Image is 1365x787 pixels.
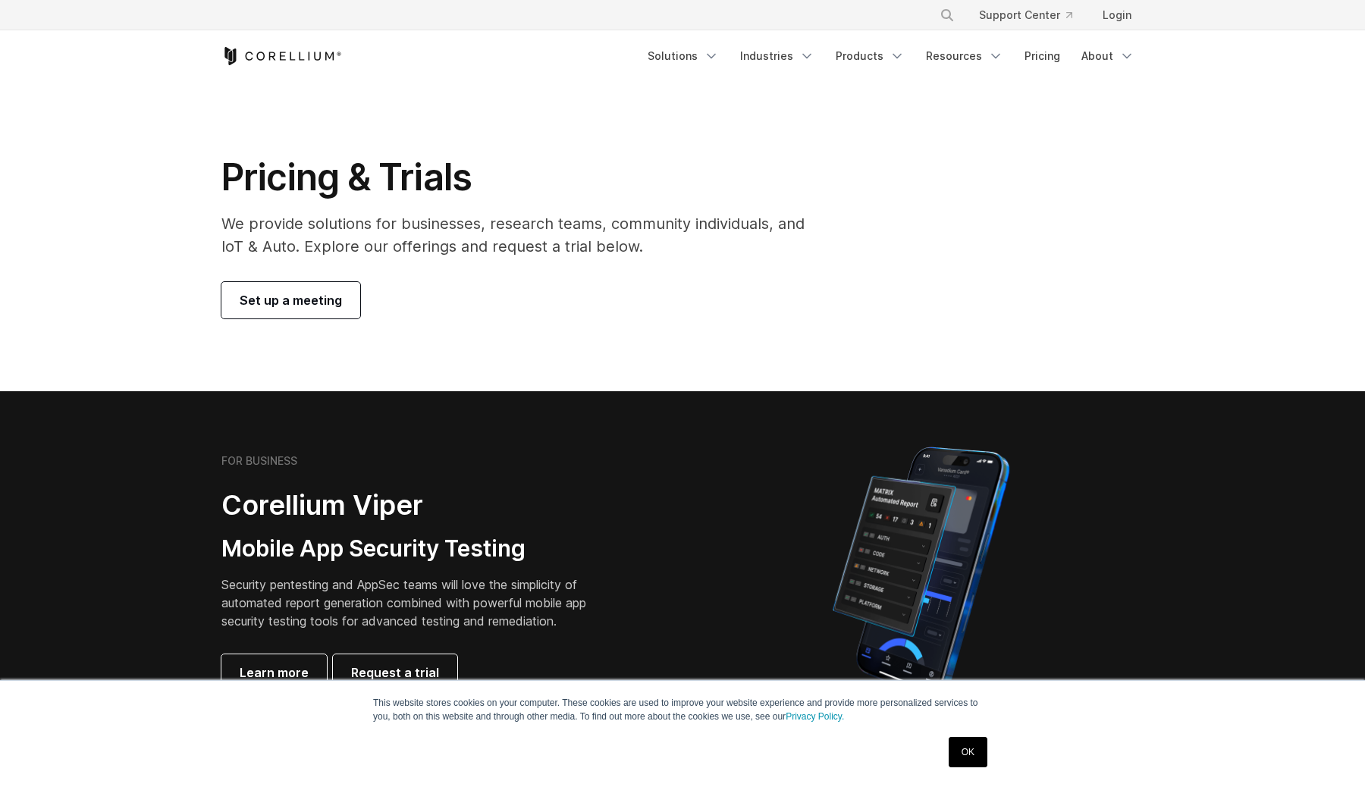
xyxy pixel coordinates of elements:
[221,575,610,630] p: Security pentesting and AppSec teams will love the simplicity of automated report generation comb...
[221,488,610,522] h2: Corellium Viper
[827,42,914,70] a: Products
[351,663,439,682] span: Request a trial
[240,291,342,309] span: Set up a meeting
[967,2,1084,29] a: Support Center
[807,440,1035,705] img: Corellium MATRIX automated report on iPhone showing app vulnerability test results across securit...
[639,42,1144,70] div: Navigation Menu
[1072,42,1144,70] a: About
[221,535,610,563] h3: Mobile App Security Testing
[731,42,824,70] a: Industries
[786,711,844,722] a: Privacy Policy.
[917,42,1012,70] a: Resources
[333,654,457,691] a: Request a trial
[639,42,728,70] a: Solutions
[949,737,987,767] a: OK
[921,2,1144,29] div: Navigation Menu
[221,282,360,318] a: Set up a meeting
[221,212,826,258] p: We provide solutions for businesses, research teams, community individuals, and IoT & Auto. Explo...
[221,454,297,468] h6: FOR BUSINESS
[240,663,309,682] span: Learn more
[221,155,826,200] h1: Pricing & Trials
[221,654,327,691] a: Learn more
[1090,2,1144,29] a: Login
[221,47,342,65] a: Corellium Home
[1015,42,1069,70] a: Pricing
[373,696,992,723] p: This website stores cookies on your computer. These cookies are used to improve your website expe...
[934,2,961,29] button: Search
